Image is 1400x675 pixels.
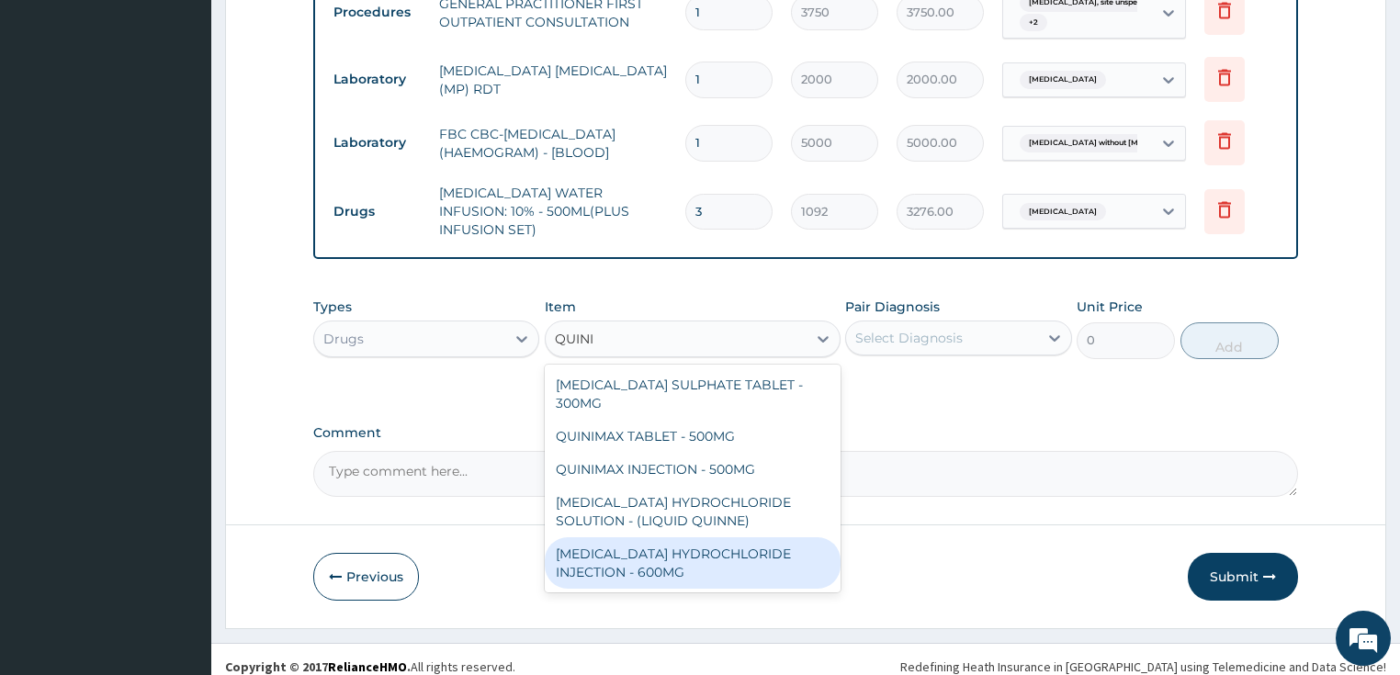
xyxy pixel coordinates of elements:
div: [MEDICAL_DATA] HYDROCHLORIDE INJECTION - 600MG [545,537,841,589]
div: [MEDICAL_DATA] SULPHATE TABLET - 300MG [545,368,841,420]
td: Laboratory [324,62,430,96]
div: QUINIMAX INJECTION - 500MG [545,453,841,486]
span: [MEDICAL_DATA] [1020,203,1106,221]
label: Types [313,299,352,315]
label: Pair Diagnosis [845,298,940,316]
label: Comment [313,425,1299,441]
button: Previous [313,553,419,601]
span: + 2 [1020,14,1047,32]
td: [MEDICAL_DATA] WATER INFUSION: 10% - 500ML(PLUS INFUSION SET) [430,174,677,248]
button: Add [1180,322,1279,359]
button: Submit [1188,553,1298,601]
span: [MEDICAL_DATA] [1020,71,1106,89]
div: Drugs [323,330,364,348]
label: Unit Price [1077,298,1143,316]
td: FBC CBC-[MEDICAL_DATA] (HAEMOGRAM) - [BLOOD] [430,116,677,171]
textarea: Type your message and hit 'Enter' [9,467,350,531]
td: [MEDICAL_DATA] [MEDICAL_DATA] (MP) RDT [430,52,677,107]
label: Item [545,298,576,316]
img: d_794563401_company_1708531726252_794563401 [34,92,74,138]
a: RelianceHMO [328,658,407,675]
div: Minimize live chat window [301,9,345,53]
span: We're online! [107,214,254,399]
span: [MEDICAL_DATA] without [MEDICAL_DATA] [1020,134,1205,152]
td: Laboratory [324,126,430,160]
div: [MEDICAL_DATA] HYDROCHLORIDE SOLUTION - (LIQUID QUINNE) [545,486,841,537]
strong: Copyright © 2017 . [225,658,411,675]
div: QUINIMAX TABLET - 500MG [545,420,841,453]
div: Select Diagnosis [855,329,963,347]
div: Chat with us now [96,103,309,127]
td: Drugs [324,195,430,229]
